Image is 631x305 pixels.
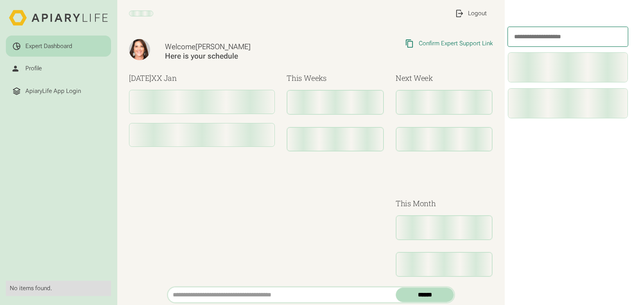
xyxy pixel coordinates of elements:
h3: This Weeks [287,73,384,84]
h3: This Month [396,198,493,209]
div: No items found. [10,285,107,292]
span: [PERSON_NAME] [195,42,251,51]
a: Profile [6,58,111,79]
a: Logout [448,3,493,24]
div: Logout [468,10,487,17]
span: XX Jan [151,73,177,83]
a: ApiaryLife App Login [6,80,111,102]
h3: [DATE] [129,73,274,84]
a: Expert Dashboard [6,36,111,57]
div: Welcome [165,42,327,52]
div: ApiaryLife App Login [25,87,81,95]
h3: Next Week [396,73,493,84]
div: Expert Dashboard [25,43,72,50]
div: Here is your schedule [165,52,327,61]
div: Profile [25,65,42,72]
div: Confirm Expert Support Link [419,40,493,47]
